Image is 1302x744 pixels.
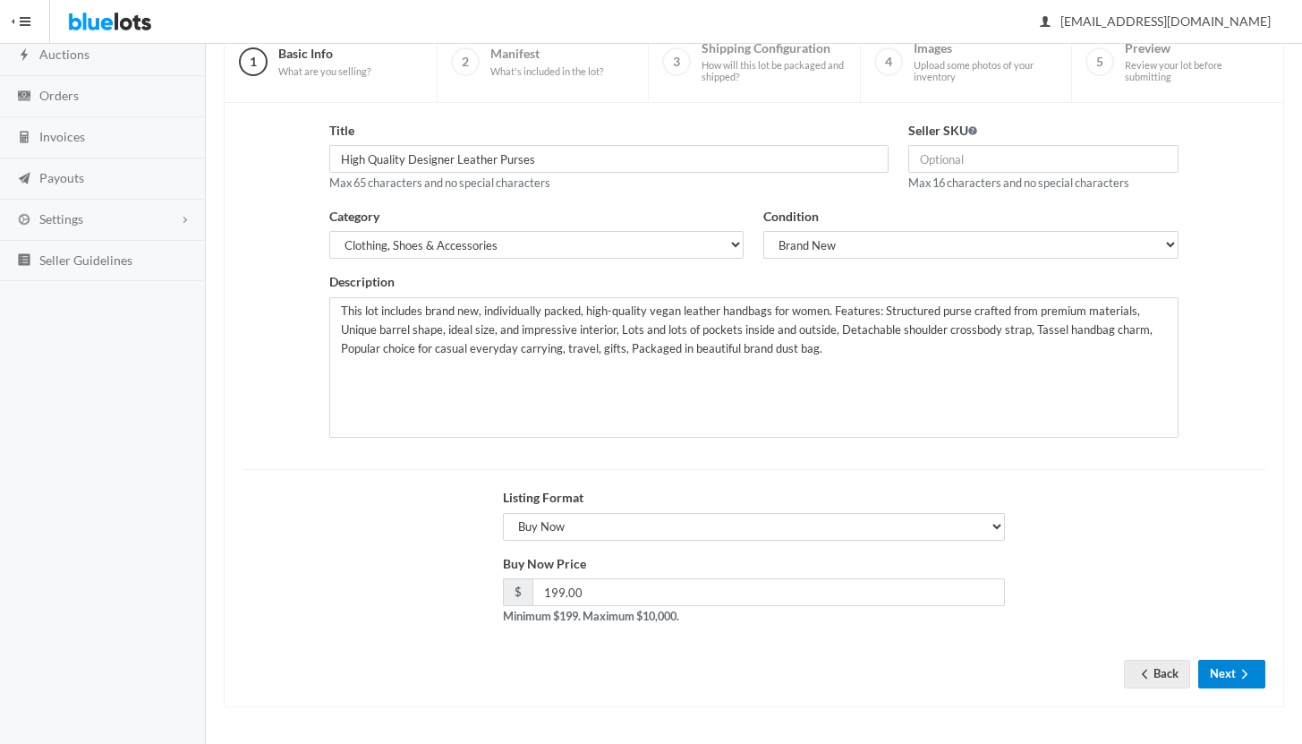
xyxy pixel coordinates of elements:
ion-icon: list box [15,252,33,269]
ion-icon: calculator [15,130,33,147]
span: Review your lot before submitting [1125,59,1269,83]
span: $ [503,578,532,606]
label: Description [329,272,395,293]
a: arrow backBack [1124,660,1190,688]
span: Basic Info [278,46,370,77]
strong: Minimum $199. Maximum $10,000. [503,609,679,623]
ion-icon: cog [15,212,33,229]
span: Payouts [39,170,84,185]
span: How will this lot be packaged and shipped? [702,59,846,83]
input: Optional [908,145,1179,173]
label: Condition [763,207,819,227]
span: 3 [662,47,691,76]
span: 1 [239,47,268,76]
span: What's included in the lot? [490,65,603,78]
ion-icon: person [1036,14,1054,31]
label: Listing Format [503,488,583,509]
ion-icon: cash [15,89,33,106]
span: 5 [1085,47,1114,76]
button: Nextarrow forward [1198,660,1265,688]
input: e.g. North Face, Polarmax and More Women's Winter Apparel [329,145,889,173]
ion-icon: flash [15,47,33,64]
span: Shipping Configuration [702,40,846,83]
label: Title [329,121,354,141]
small: Max 16 characters and no special characters [908,175,1129,190]
input: 0 [532,578,1005,606]
span: Preview [1125,40,1269,83]
label: Buy Now Price [503,554,586,575]
span: Seller Guidelines [39,252,132,268]
span: Images [914,40,1058,83]
span: Upload some photos of your inventory [914,59,1058,83]
span: 4 [874,47,903,76]
span: Manifest [490,46,603,77]
span: [EMAIL_ADDRESS][DOMAIN_NAME] [1041,13,1271,29]
ion-icon: arrow forward [1236,667,1254,684]
label: Category [329,207,379,227]
ion-icon: arrow back [1136,667,1153,684]
span: Orders [39,88,79,103]
span: Invoices [39,129,85,144]
label: Seller SKU [908,121,977,141]
small: Max 65 characters and no special characters [329,175,550,190]
span: 2 [451,47,480,76]
span: What are you selling? [278,65,370,78]
textarea: This lot includes brand new, individually packed, high-quality vegan leather handbags for women. ... [329,297,1179,438]
ion-icon: paper plane [15,171,33,188]
span: Auctions [39,47,89,62]
span: Settings [39,211,83,227]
